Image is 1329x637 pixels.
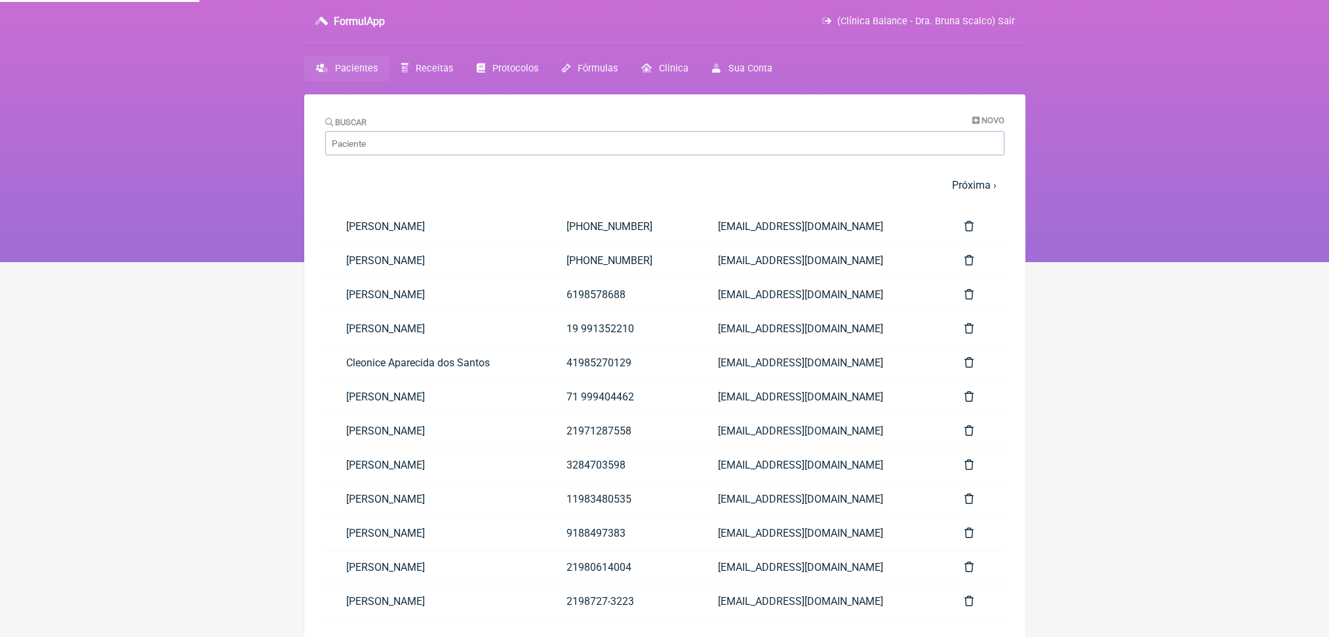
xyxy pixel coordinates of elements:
a: 2198727-3223 [545,585,698,618]
a: [PERSON_NAME] [325,516,545,550]
a: [PHONE_NUMBER] [545,244,698,277]
a: Protocolos [465,56,550,81]
a: Receitas [389,56,465,81]
h3: FormulApp [334,15,385,28]
a: 21971287558 [545,414,698,448]
a: [PERSON_NAME] [325,550,545,584]
a: Próxima › [952,179,997,191]
a: [EMAIL_ADDRESS][DOMAIN_NAME] [697,346,943,379]
a: Clínica [629,56,700,81]
a: Sua Conta [700,56,784,81]
span: (Clínica Balance - Dra. Bruna Scalco) Sair [837,16,1015,27]
a: [PERSON_NAME] [325,380,545,414]
nav: pager [325,171,1004,199]
a: 11983480535 [545,482,698,516]
a: [EMAIL_ADDRESS][DOMAIN_NAME] [697,585,943,618]
a: 3284703598 [545,448,698,482]
a: [PERSON_NAME] [325,414,545,448]
a: Pacientes [304,56,389,81]
a: 71 999404462 [545,380,698,414]
a: [PERSON_NAME] [325,585,545,618]
a: 19 991352210 [545,312,698,345]
a: Cleonice Aparecida dos Santos [325,346,545,379]
span: Fórmulas [578,63,618,74]
a: [PERSON_NAME] [325,210,545,243]
a: [EMAIL_ADDRESS][DOMAIN_NAME] [697,244,943,277]
a: 6198578688 [545,278,698,311]
a: [PERSON_NAME] [325,244,545,277]
a: (Clínica Balance - Dra. Bruna Scalco) Sair [822,16,1014,27]
input: Paciente [325,131,1004,155]
a: [PERSON_NAME] [325,278,545,311]
span: Pacientes [335,63,378,74]
label: Buscar [325,117,367,127]
a: Novo [972,115,1004,125]
span: Protocolos [492,63,538,74]
a: [EMAIL_ADDRESS][DOMAIN_NAME] [697,516,943,550]
a: 21980614004 [545,550,698,584]
a: [EMAIL_ADDRESS][DOMAIN_NAME] [697,380,943,414]
a: Fórmulas [550,56,629,81]
a: [EMAIL_ADDRESS][DOMAIN_NAME] [697,312,943,345]
span: Novo [982,115,1004,125]
a: 41985270129 [545,346,698,379]
span: Sua Conta [728,63,772,74]
a: [EMAIL_ADDRESS][DOMAIN_NAME] [697,448,943,482]
span: Clínica [659,63,688,74]
a: [EMAIL_ADDRESS][DOMAIN_NAME] [697,210,943,243]
a: [PHONE_NUMBER] [545,210,698,243]
a: [PERSON_NAME] [325,482,545,516]
a: [EMAIL_ADDRESS][DOMAIN_NAME] [697,550,943,584]
a: [EMAIL_ADDRESS][DOMAIN_NAME] [697,482,943,516]
a: [EMAIL_ADDRESS][DOMAIN_NAME] [697,278,943,311]
span: Receitas [416,63,453,74]
a: [EMAIL_ADDRESS][DOMAIN_NAME] [697,414,943,448]
a: [PERSON_NAME] [325,312,545,345]
a: 9188497383 [545,516,698,550]
a: [PERSON_NAME] [325,448,545,482]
